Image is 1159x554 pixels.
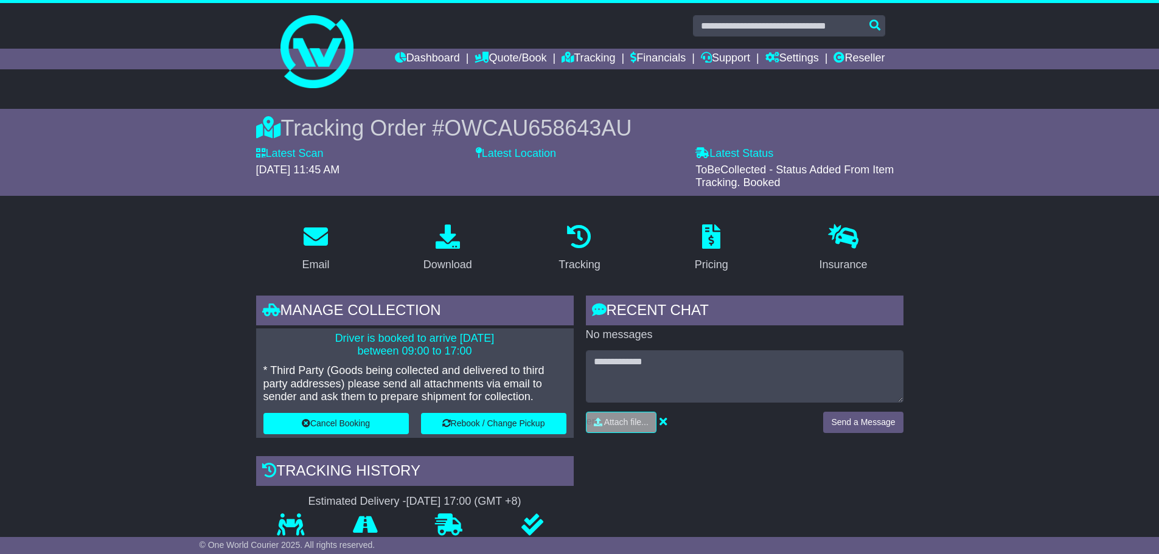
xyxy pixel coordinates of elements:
div: [DATE] 17:00 (GMT +8) [406,495,521,508]
button: Cancel Booking [263,413,409,434]
a: Tracking [551,220,608,277]
a: Reseller [834,49,885,69]
div: Tracking [559,257,600,273]
div: Tracking Order # [256,115,903,141]
p: Driver is booked to arrive [DATE] between 09:00 to 17:00 [263,332,566,358]
div: Download [423,257,472,273]
p: * Third Party (Goods being collected and delivered to third party addresses) please send all atta... [263,364,566,404]
a: Dashboard [395,49,460,69]
a: Financials [630,49,686,69]
button: Rebook / Change Pickup [421,413,566,434]
div: Pricing [695,257,728,273]
span: [DATE] 11:45 AM [256,164,340,176]
a: Settings [765,49,819,69]
a: Tracking [562,49,615,69]
span: OWCAU658643AU [444,116,632,140]
label: Latest Scan [256,147,324,161]
a: Insurance [812,220,875,277]
div: RECENT CHAT [586,296,903,328]
span: ToBeCollected - Status Added From Item Tracking. Booked [695,164,894,189]
div: Tracking history [256,456,574,489]
p: No messages [586,328,903,342]
a: Email [294,220,337,277]
a: Pricing [687,220,736,277]
a: Download [416,220,480,277]
div: Email [302,257,329,273]
div: Insurance [820,257,868,273]
div: Estimated Delivery - [256,495,574,508]
label: Latest Location [476,147,556,161]
button: Send a Message [823,412,903,433]
label: Latest Status [695,147,773,161]
span: © One World Courier 2025. All rights reserved. [200,540,375,550]
a: Quote/Book [475,49,546,69]
a: Support [701,49,750,69]
div: Manage collection [256,296,574,328]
